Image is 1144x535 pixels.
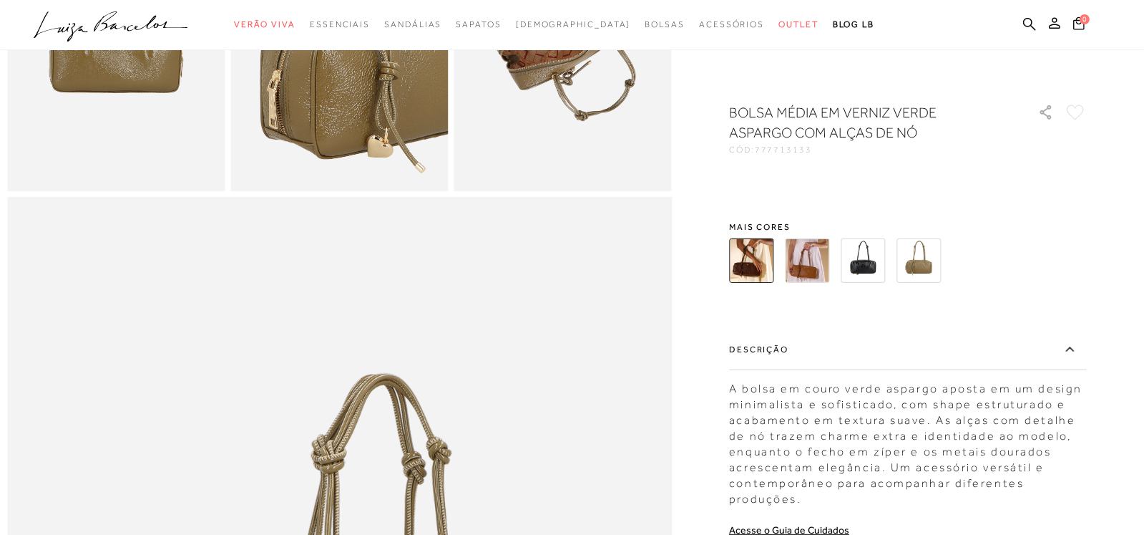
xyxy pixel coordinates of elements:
span: Outlet [778,19,818,29]
img: BOLSA MÉDIA EM VERNIZ PRETO COM ALÇAS DE NÓ [841,238,885,283]
span: Acessórios [699,19,764,29]
a: categoryNavScreenReaderText [699,11,764,38]
img: BOLSA MÉDIA EM VERNIZ VERDE ASPARGO COM ALÇAS DE NÓ [896,238,941,283]
a: categoryNavScreenReaderText [234,11,295,38]
button: 0 [1069,16,1089,35]
a: categoryNavScreenReaderText [645,11,685,38]
a: noSubCategoriesText [516,11,631,38]
span: Bolsas [645,19,685,29]
a: categoryNavScreenReaderText [384,11,441,38]
h1: BOLSA MÉDIA EM VERNIZ VERDE ASPARGO COM ALÇAS DE NÓ [729,102,997,143]
label: Descrição [729,329,1087,370]
span: Sapatos [456,19,501,29]
img: BOLSA MÉDIA EM VERNIZ CARAMELO COM ALÇAS DE NÓ [785,238,829,283]
div: CÓD: [729,145,1015,154]
span: Mais cores [729,223,1087,231]
a: categoryNavScreenReaderText [456,11,501,38]
span: [DEMOGRAPHIC_DATA] [516,19,631,29]
img: BOLSA MÉDIA EM VERNIZ CAFÉ COM ALÇAS DE NÓ [729,238,773,283]
span: Verão Viva [234,19,295,29]
span: BLOG LB [833,19,874,29]
span: 0 [1080,14,1090,24]
a: BLOG LB [833,11,874,38]
a: categoryNavScreenReaderText [778,11,818,38]
span: 777713133 [755,145,812,155]
span: Sandálias [384,19,441,29]
span: Essenciais [310,19,370,29]
div: A bolsa em couro verde aspargo aposta em um design minimalista e sofisticado, com shape estrutura... [729,374,1087,507]
a: categoryNavScreenReaderText [310,11,370,38]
